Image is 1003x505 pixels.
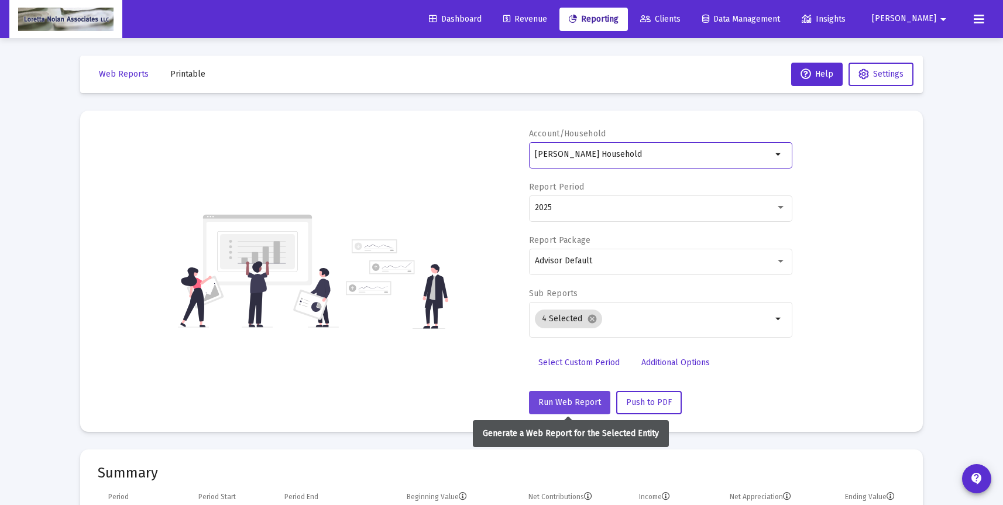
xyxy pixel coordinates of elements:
[108,492,129,501] div: Period
[626,397,672,407] span: Push to PDF
[18,8,114,31] img: Dashboard
[845,492,895,501] div: Ending Value
[503,14,547,24] span: Revenue
[858,7,964,30] button: [PERSON_NAME]
[538,397,601,407] span: Run Web Report
[772,312,786,326] mat-icon: arrow_drop_down
[616,391,682,414] button: Push to PDF
[802,14,846,24] span: Insights
[849,63,913,86] button: Settings
[538,358,620,367] span: Select Custom Period
[494,8,557,31] a: Revenue
[535,202,552,212] span: 2025
[693,8,789,31] a: Data Management
[791,63,843,86] button: Help
[730,492,791,501] div: Net Appreciation
[170,69,205,79] span: Printable
[529,129,606,139] label: Account/Household
[528,492,592,501] div: Net Contributions
[535,310,602,328] mat-chip: 4 Selected
[178,213,339,329] img: reporting
[161,63,215,86] button: Printable
[559,8,628,31] a: Reporting
[792,8,855,31] a: Insights
[772,147,786,162] mat-icon: arrow_drop_down
[98,467,905,479] mat-card-title: Summary
[872,14,936,24] span: [PERSON_NAME]
[631,8,690,31] a: Clients
[407,492,467,501] div: Beginning Value
[535,150,772,159] input: Search or select an account or household
[420,8,491,31] a: Dashboard
[429,14,482,24] span: Dashboard
[587,314,597,324] mat-icon: cancel
[569,14,619,24] span: Reporting
[640,14,681,24] span: Clients
[873,69,904,79] span: Settings
[529,288,578,298] label: Sub Reports
[801,69,833,79] span: Help
[284,492,318,501] div: Period End
[535,256,592,266] span: Advisor Default
[529,391,610,414] button: Run Web Report
[90,63,158,86] button: Web Reports
[198,492,236,501] div: Period Start
[346,239,448,329] img: reporting-alt
[535,307,772,331] mat-chip-list: Selection
[936,8,950,31] mat-icon: arrow_drop_down
[702,14,780,24] span: Data Management
[529,182,585,192] label: Report Period
[641,358,710,367] span: Additional Options
[529,235,591,245] label: Report Package
[99,69,149,79] span: Web Reports
[639,492,670,501] div: Income
[970,472,984,486] mat-icon: contact_support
